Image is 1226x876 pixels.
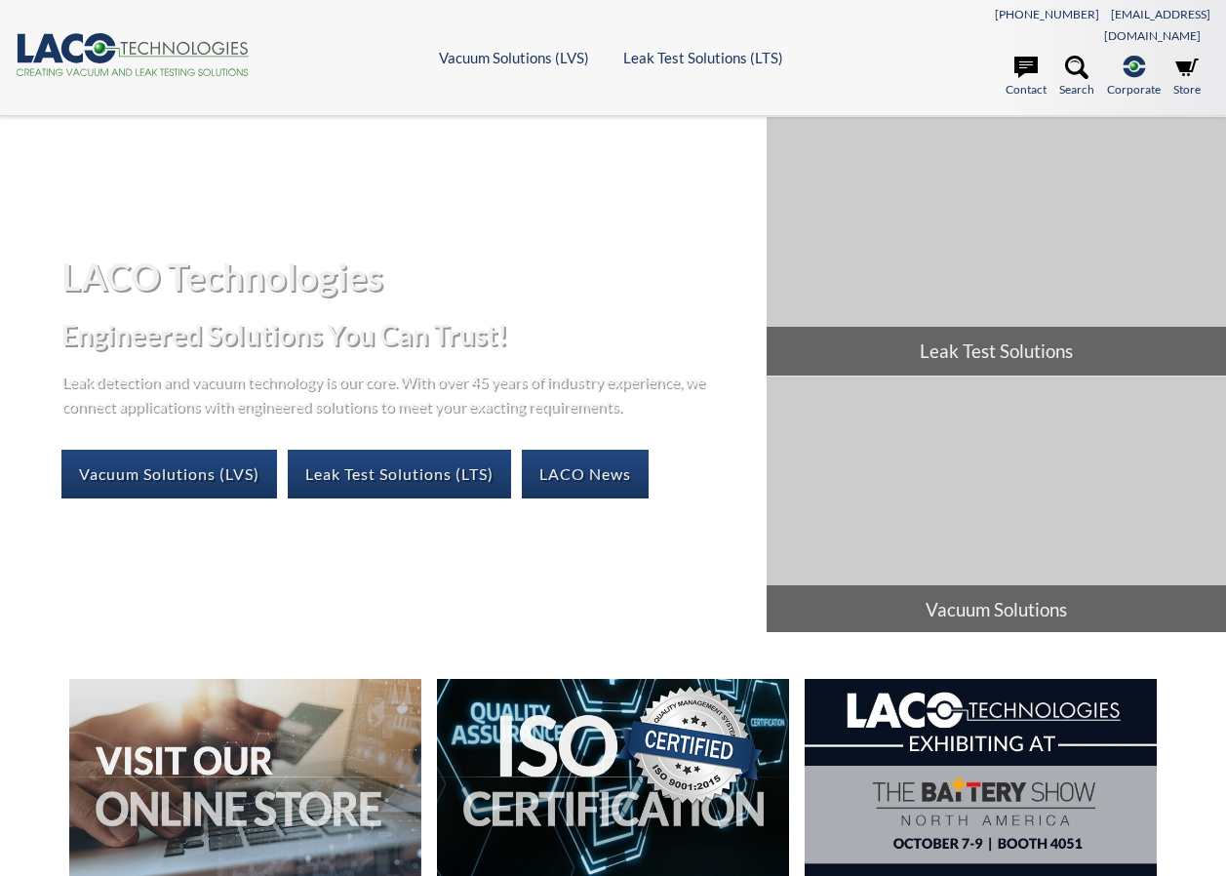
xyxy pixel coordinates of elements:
a: Leak Test Solutions [767,117,1226,376]
h2: Engineered Solutions You Can Trust! [61,317,751,353]
span: Leak Test Solutions [767,327,1226,376]
a: [EMAIL_ADDRESS][DOMAIN_NAME] [1104,7,1210,43]
h1: LACO Technologies [61,253,751,300]
a: LACO News [522,450,649,498]
a: Leak Test Solutions (LTS) [623,49,783,66]
a: Store [1173,56,1201,99]
a: Vacuum Solutions (LVS) [61,450,277,498]
a: Search [1059,56,1094,99]
a: Contact [1006,56,1047,99]
a: Vacuum Solutions (LVS) [439,49,589,66]
p: Leak detection and vacuum technology is our core. With over 45 years of industry experience, we c... [61,369,715,418]
span: Corporate [1107,80,1161,99]
a: [PHONE_NUMBER] [995,7,1099,21]
span: Vacuum Solutions [767,585,1226,634]
a: Vacuum Solutions [767,377,1226,635]
a: Leak Test Solutions (LTS) [288,450,511,498]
